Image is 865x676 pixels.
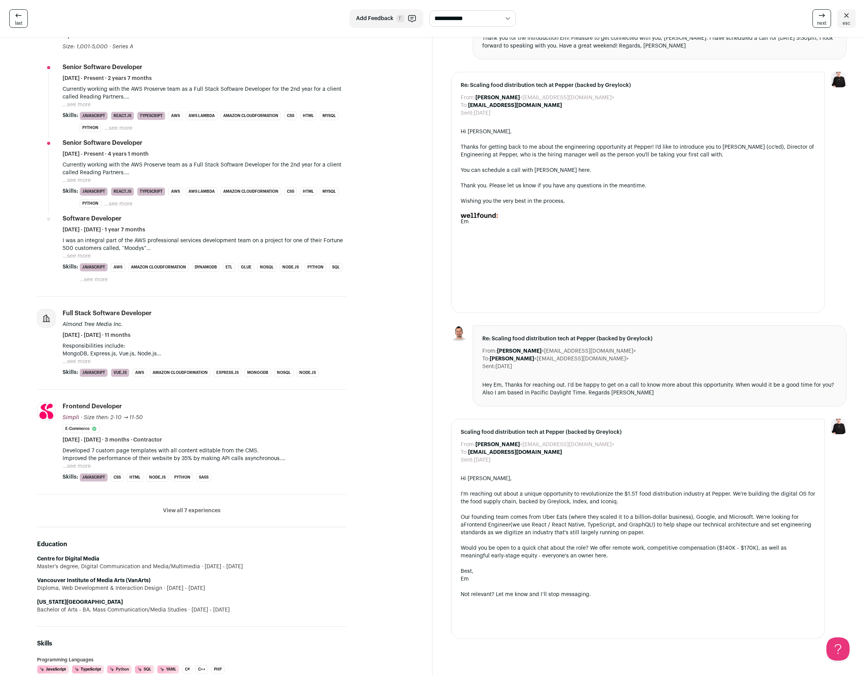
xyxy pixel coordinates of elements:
span: Skills: [63,112,78,119]
div: Software Developer [63,214,122,223]
p: Improved the performance of their website by 35% by making API calls asynchronous. [63,455,346,462]
div: Bachelor of Arts - BA, Mass Communication/Media Studies [37,606,346,614]
span: [DATE] - Present · 2 years 7 months [63,75,152,82]
dt: Sent: [482,363,495,370]
b: [EMAIL_ADDRESS][DOMAIN_NAME] [468,450,562,455]
p: Currently working with the AWS Proserve team as a Full Stack Software Developer for the 2nd year ... [63,161,346,177]
button: ...see more [104,200,132,208]
dd: [DATE] [495,363,512,370]
p: I was an integral part of the AWS professional services development team on a project for one of ... [63,237,346,252]
iframe: Help Scout Beacon - Open [826,637,850,661]
li: PHP [211,665,224,674]
b: [PERSON_NAME] [475,95,520,100]
span: [DATE] - [DATE] · 1 year 7 months [63,226,145,234]
div: Frontend Developer [63,402,122,411]
span: Simpli [63,415,79,420]
dd: <[EMAIL_ADDRESS][DOMAIN_NAME]> [475,94,614,102]
li: TypeScript [137,187,165,196]
span: Re: Scaling food distribution tech at Pepper (backed by Greylock) [461,82,815,89]
dt: From: [482,347,497,355]
a: esc [837,9,856,28]
div: Thanks for getting back to me about the engineering opportunity at Pepper! I'd like to introduce ... [461,143,815,159]
p: Developed 7 custom page templates with all content editable from the CMS. [63,447,346,455]
span: last [15,20,22,26]
span: · Size then: 2-10 → 11-50 [81,415,143,420]
p: Responsibilities include: MongoDB, Express.js, Vue.js, Node.js Backend Cloud (AWS) UI/UX (Adobe S... [63,342,346,358]
dt: To: [461,102,468,109]
span: esc [843,20,850,26]
div: Em [461,575,815,583]
img: ae1284d427a546236c1bdf41ead3e0e9e8fc2db6a42375b56395f7afee51c7e7.jpg [37,403,55,420]
li: MySQL [320,112,339,120]
span: Series A [112,44,133,49]
span: Skills: [63,473,78,481]
p: Currently working with the AWS Proserve team as a Full Stack Software Developer for the 2nd year ... [63,85,346,101]
li: Python [80,199,101,208]
button: View all 7 experiences [163,507,220,515]
a: next [812,9,831,28]
button: ...see more [63,101,91,109]
li: React.js [111,187,134,196]
div: Not relevant? Let me know and I’ll stop messaging. [461,591,815,598]
button: ...see more [63,252,91,260]
strong: [US_STATE][GEOGRAPHIC_DATA] [37,600,123,605]
button: ...see more [80,276,108,284]
div: Thank you for the introduction Em! Pleasure to get connected with you, [PERSON_NAME]. I have sche... [482,34,837,50]
b: [PERSON_NAME] [497,348,541,354]
button: ...see more [63,358,91,365]
div: Diploma, Web Development & Interaction Design [37,584,346,592]
span: Almond Tree Media Inc. [63,322,123,327]
div: Wishing you the very best in the process, [461,197,815,205]
li: Sass [196,473,211,482]
div: Master's degree, Digital Communication and Media/Multimedia [37,563,346,571]
b: [PERSON_NAME] [475,442,520,447]
span: · [109,43,111,51]
dd: <[EMAIL_ADDRESS][DOMAIN_NAME]> [475,441,614,448]
li: AWS [168,112,183,120]
div: Senior Software Developer [63,63,142,71]
div: Hi [PERSON_NAME], [461,128,815,136]
li: C++ [195,665,208,674]
li: HTML [300,112,317,120]
li: C# [182,665,192,674]
li: DynamoDB [192,263,220,272]
li: NoSQL [257,263,276,272]
li: Vue.js [111,369,129,377]
li: HTML [300,187,317,196]
div: Our founding team comes from Uber Eats (where they scaled it to a billion-dollar business), Googl... [461,513,815,537]
li: JavaScript [80,263,108,272]
div: I'm reaching out about a unique opportunity to revolutionize the $1.5T food distribution industry... [461,490,815,506]
div: Full Stack Software Developer [63,309,152,318]
li: AWS [111,263,125,272]
li: AWS Lambda [186,187,217,196]
div: Senior Software Developer [63,139,142,147]
dt: From: [461,94,475,102]
li: SQL [329,263,343,272]
img: company-logo-placeholder-414d4e2ec0e2ddebbe968bf319fdfe5acfe0c9b87f798d344e800bc9a89632a0.png [37,309,55,327]
li: AWS [132,369,147,377]
span: F [397,15,404,22]
img: c5f497c087a66a7325a8cb8dfa843603184dd046d463ae3a1fbb924f1d31ead3.jpg [451,325,466,341]
button: ...see more [63,177,91,184]
img: 9240684-medium_jpg [831,419,846,434]
li: YAML [157,665,179,674]
span: Add Feedback [356,15,393,22]
li: Amazon CloudFormation [150,369,210,377]
button: ...see more [104,124,132,132]
div: Hey Em, Thanks for reaching out. I’d be happy to get on a call to know more about this opportunit... [482,381,837,397]
span: Scaling food distribution tech at Pepper (backed by Greylock) [461,428,815,436]
li: HTML [127,473,143,482]
dd: <[EMAIL_ADDRESS][DOMAIN_NAME]> [490,355,629,363]
span: Skills: [63,187,78,195]
li: CSS [284,112,297,120]
h2: Education [37,540,346,549]
div: Would you be open to a quick chat about the role? We offer remote work, competitive compensation ... [461,544,815,560]
li: NoSQL [274,369,293,377]
b: [EMAIL_ADDRESS][DOMAIN_NAME] [468,103,562,108]
li: Python [171,473,193,482]
dd: [DATE] [474,456,490,464]
li: CSS [284,187,297,196]
li: JavaScript [80,187,108,196]
li: Node.js [280,263,302,272]
li: Amazon CloudFormation [128,263,189,272]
